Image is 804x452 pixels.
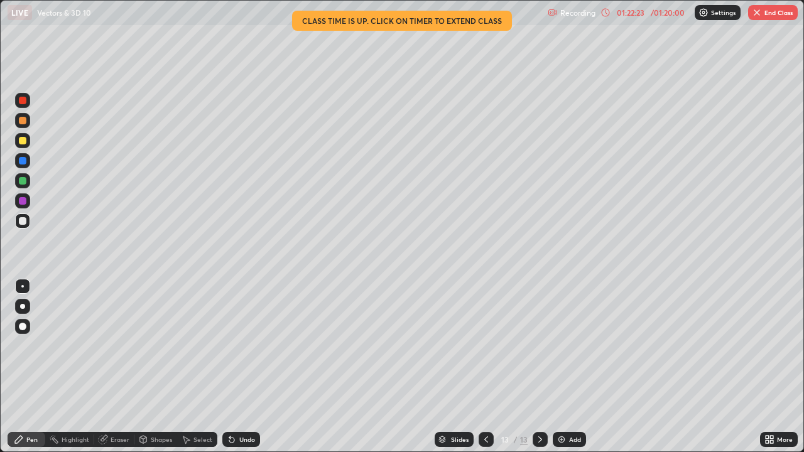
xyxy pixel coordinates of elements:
[748,5,798,20] button: End Class
[548,8,558,18] img: recording.375f2c34.svg
[514,436,518,443] div: /
[62,436,89,443] div: Highlight
[26,436,38,443] div: Pen
[648,9,687,16] div: / 01:20:00
[499,436,511,443] div: 13
[560,8,595,18] p: Recording
[698,8,709,18] img: class-settings-icons
[752,8,762,18] img: end-class-cross
[11,8,28,18] p: LIVE
[777,436,793,443] div: More
[569,436,581,443] div: Add
[520,434,528,445] div: 13
[451,436,469,443] div: Slides
[711,9,736,16] p: Settings
[151,436,172,443] div: Shapes
[193,436,212,443] div: Select
[111,436,129,443] div: Eraser
[37,8,91,18] p: Vectors & 3D 10
[239,436,255,443] div: Undo
[613,9,648,16] div: 01:22:23
[557,434,567,444] img: add-slide-button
